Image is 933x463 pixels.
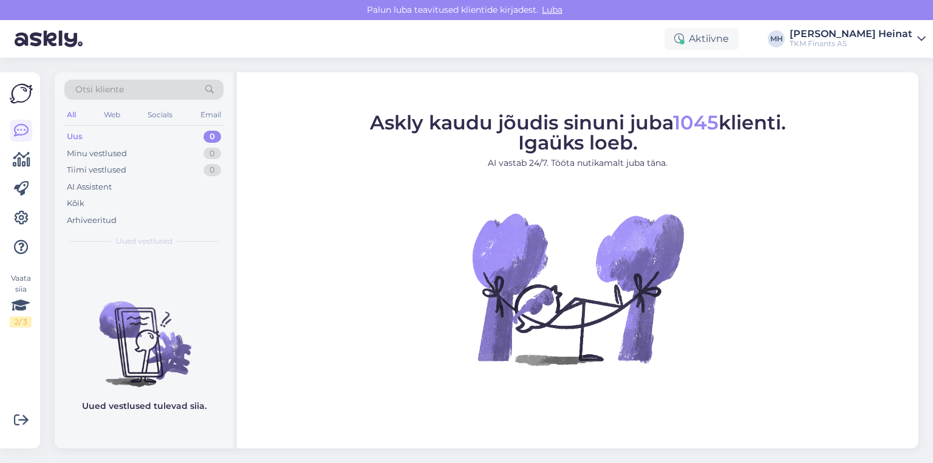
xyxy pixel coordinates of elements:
div: TKM Finants AS [790,39,912,49]
img: No Chat active [468,179,687,398]
div: 0 [203,148,221,160]
div: [PERSON_NAME] Heinat [790,29,912,39]
div: Socials [145,107,175,123]
div: Email [198,107,224,123]
div: Tiimi vestlused [67,164,126,176]
a: [PERSON_NAME] HeinatTKM Finants AS [790,29,926,49]
div: Arhiveeritud [67,214,117,227]
div: 0 [203,131,221,143]
p: Uued vestlused tulevad siia. [82,400,207,413]
span: Askly kaudu jõudis sinuni juba klienti. Igaüks loeb. [370,111,786,154]
img: No chats [55,280,233,389]
div: 0 [203,164,221,176]
div: Web [101,107,123,123]
div: AI Assistent [67,181,112,193]
div: Kõik [67,197,84,210]
div: 2 / 3 [10,317,32,328]
div: Vaata siia [10,273,32,328]
div: Aktiivne [665,28,739,50]
div: All [64,107,78,123]
img: Askly Logo [10,82,33,105]
div: Uus [67,131,83,143]
span: Luba [538,4,566,15]
div: Minu vestlused [67,148,127,160]
span: Uued vestlused [116,236,173,247]
div: MH [768,30,785,47]
p: AI vastab 24/7. Tööta nutikamalt juba täna. [370,157,786,170]
span: 1045 [673,111,719,134]
span: Otsi kliente [75,83,124,96]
